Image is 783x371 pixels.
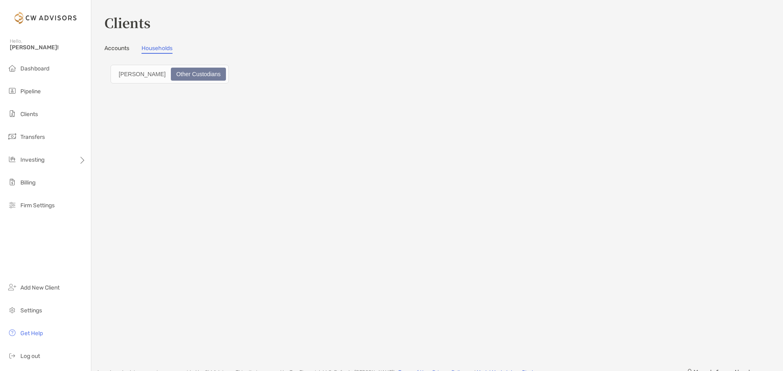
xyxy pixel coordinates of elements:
[20,111,38,118] span: Clients
[172,68,225,80] div: Other Custodians
[20,88,41,95] span: Pipeline
[7,200,17,210] img: firm-settings icon
[7,109,17,119] img: clients icon
[10,3,81,33] img: Zoe Logo
[7,132,17,141] img: transfers icon
[7,177,17,187] img: billing icon
[7,63,17,73] img: dashboard icon
[104,13,770,32] h3: Clients
[20,65,49,72] span: Dashboard
[10,44,86,51] span: [PERSON_NAME]!
[20,202,55,209] span: Firm Settings
[7,282,17,292] img: add_new_client icon
[142,45,173,54] a: Households
[20,307,42,314] span: Settings
[20,134,45,140] span: Transfers
[7,328,17,338] img: get-help icon
[7,86,17,96] img: pipeline icon
[20,179,35,186] span: Billing
[104,45,129,54] a: Accounts
[114,68,170,80] div: Zoe
[7,305,17,315] img: settings icon
[20,330,43,337] span: Get Help
[20,156,44,163] span: Investing
[111,65,229,83] div: segmented control
[7,351,17,360] img: logout icon
[20,284,60,291] span: Add New Client
[20,353,40,360] span: Log out
[7,154,17,164] img: investing icon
